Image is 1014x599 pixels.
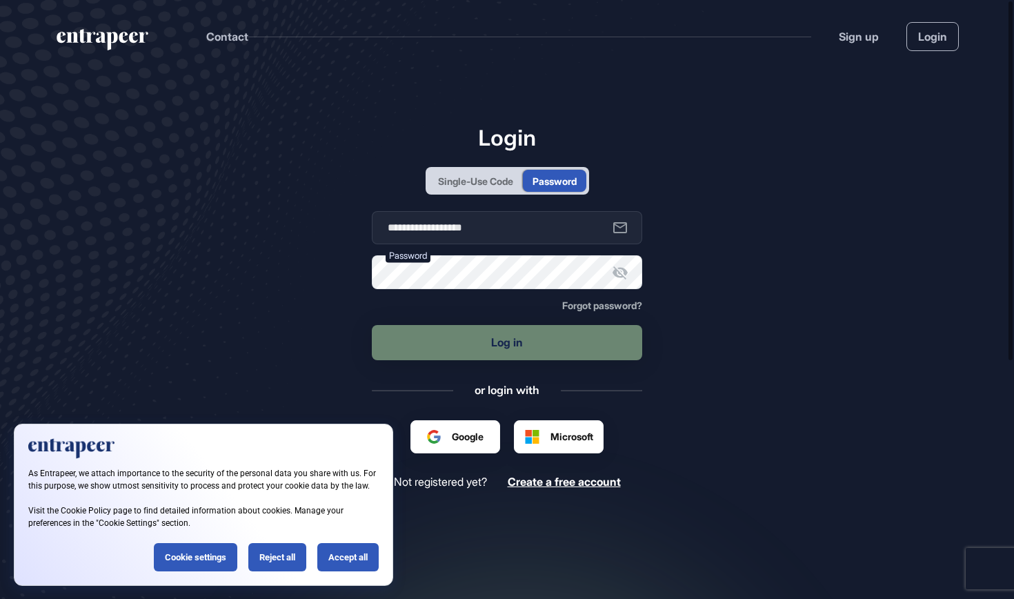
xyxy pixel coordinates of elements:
label: Password [386,248,430,263]
span: Microsoft [550,429,593,444]
h1: Login [372,124,642,150]
span: Not registered yet? [394,475,487,489]
a: entrapeer-logo [55,29,150,55]
a: Login [906,22,959,51]
a: Forgot password? [562,300,642,311]
div: Single-Use Code [438,174,513,188]
button: Contact [206,28,248,46]
a: Create a free account [508,475,621,489]
div: Password [533,174,577,188]
span: Forgot password? [562,299,642,311]
button: Log in [372,325,642,360]
a: Sign up [839,28,879,45]
div: or login with [475,382,539,397]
